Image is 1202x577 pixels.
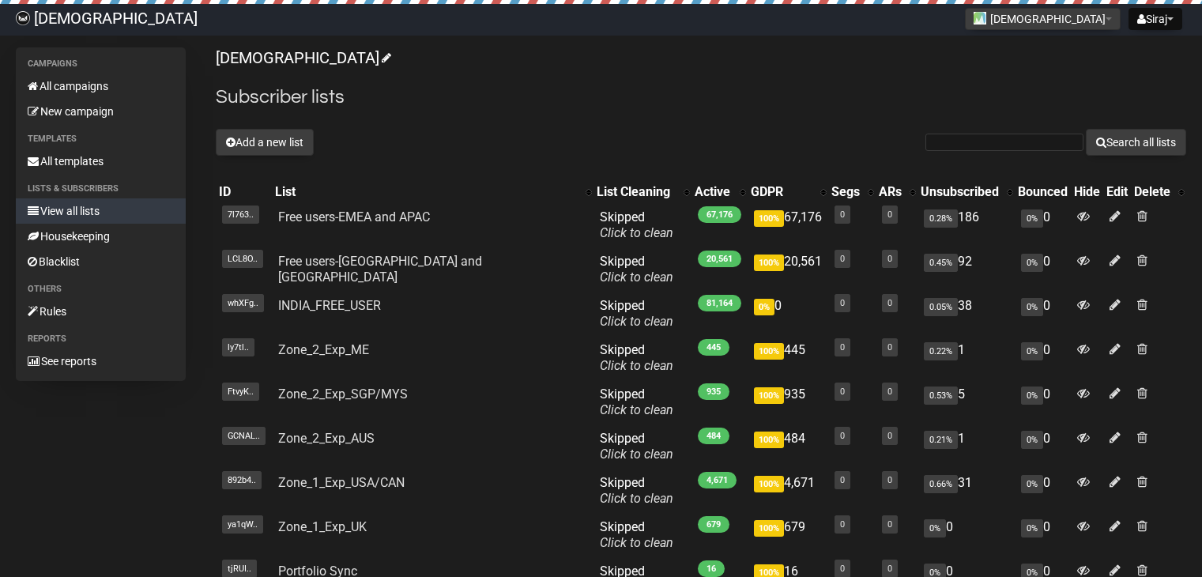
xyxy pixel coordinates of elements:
[222,471,262,489] span: 892b4..
[16,130,186,149] li: Templates
[278,209,430,224] a: Free users-EMEA and APAC
[1018,184,1068,200] div: Bounced
[16,299,186,324] a: Rules
[840,209,845,220] a: 0
[698,295,741,311] span: 81,164
[918,292,1015,336] td: 38
[597,184,676,200] div: List Cleaning
[600,314,673,329] a: Click to clean
[691,181,748,203] th: Active: No sort applied, activate to apply an ascending sort
[1015,380,1071,424] td: 0
[748,203,828,247] td: 67,176
[748,247,828,292] td: 20,561
[600,402,673,417] a: Click to clean
[698,516,729,533] span: 679
[840,254,845,264] a: 0
[216,83,1186,111] h2: Subscriber lists
[278,519,367,534] a: Zone_1_Exp_UK
[16,149,186,174] a: All templates
[828,181,876,203] th: Segs: No sort applied, activate to apply an ascending sort
[1021,298,1043,316] span: 0%
[216,129,314,156] button: Add a new list
[754,520,784,537] span: 100%
[1015,203,1071,247] td: 0
[754,255,784,271] span: 100%
[222,206,259,224] span: 7l763..
[887,254,892,264] a: 0
[600,298,673,329] span: Skipped
[965,8,1121,30] button: [DEMOGRAPHIC_DATA]
[1074,184,1100,200] div: Hide
[887,387,892,397] a: 0
[16,55,186,74] li: Campaigns
[600,254,673,285] span: Skipped
[754,387,784,404] span: 100%
[1103,181,1131,203] th: Edit: No sort applied, sorting is disabled
[222,515,263,534] span: ya1qW..
[974,12,986,25] img: 1.jpg
[698,206,741,223] span: 67,176
[918,247,1015,292] td: 92
[748,336,828,380] td: 445
[840,431,845,441] a: 0
[1015,336,1071,380] td: 0
[1015,247,1071,292] td: 0
[754,432,784,448] span: 100%
[698,428,729,444] span: 484
[754,210,784,227] span: 100%
[748,513,828,557] td: 679
[924,209,958,228] span: 0.28%
[219,184,269,200] div: ID
[918,336,1015,380] td: 1
[600,431,673,462] span: Skipped
[840,298,845,308] a: 0
[16,99,186,124] a: New campaign
[1134,184,1170,200] div: Delete
[887,209,892,220] a: 0
[887,564,892,574] a: 0
[600,342,673,373] span: Skipped
[600,475,673,506] span: Skipped
[1131,181,1186,203] th: Delete: No sort applied, activate to apply an ascending sort
[1086,129,1186,156] button: Search all lists
[600,209,673,240] span: Skipped
[840,564,845,574] a: 0
[918,469,1015,513] td: 31
[600,519,673,550] span: Skipped
[698,383,729,400] span: 935
[887,342,892,353] a: 0
[924,298,958,316] span: 0.05%
[1015,424,1071,469] td: 0
[278,298,381,313] a: INDIA_FREE_USER
[222,294,264,312] span: whXFg..
[600,225,673,240] a: Click to clean
[754,343,784,360] span: 100%
[698,251,741,267] span: 20,561
[16,280,186,299] li: Others
[924,254,958,272] span: 0.45%
[593,181,691,203] th: List Cleaning: No sort applied, activate to apply an ascending sort
[1021,431,1043,449] span: 0%
[695,184,732,200] div: Active
[16,74,186,99] a: All campaigns
[887,519,892,530] a: 0
[600,270,673,285] a: Click to clean
[748,181,828,203] th: GDPR: No sort applied, activate to apply an ascending sort
[1015,513,1071,557] td: 0
[1071,181,1103,203] th: Hide: No sort applied, sorting is disabled
[840,387,845,397] a: 0
[600,491,673,506] a: Click to clean
[698,472,737,488] span: 4,671
[921,184,999,200] div: Unsubscribed
[278,387,408,402] a: Zone_2_Exp_SGP/MYS
[1129,8,1182,30] button: Siraj
[1015,469,1071,513] td: 0
[748,424,828,469] td: 484
[1015,292,1071,336] td: 0
[600,535,673,550] a: Click to clean
[1021,387,1043,405] span: 0%
[275,184,578,200] div: List
[1106,184,1128,200] div: Edit
[918,181,1015,203] th: Unsubscribed: No sort applied, activate to apply an ascending sort
[600,387,673,417] span: Skipped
